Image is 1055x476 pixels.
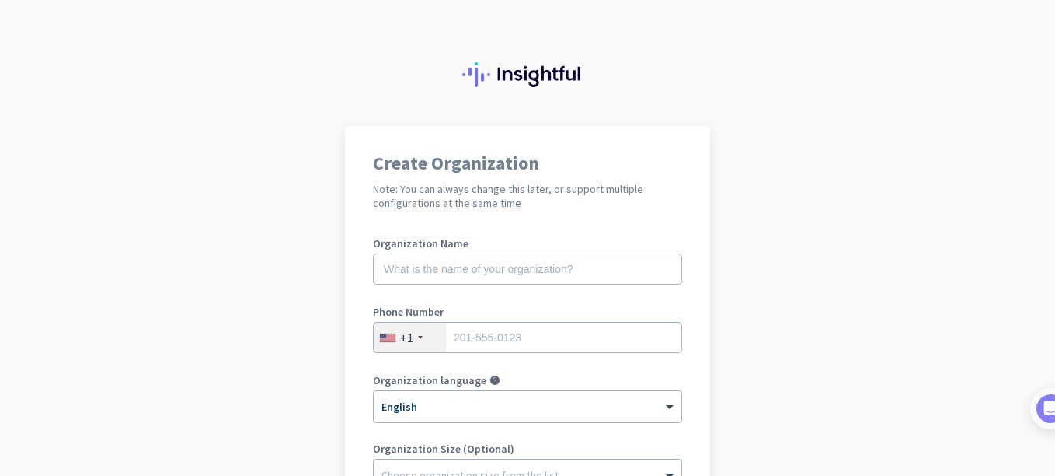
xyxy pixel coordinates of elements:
[373,306,682,317] label: Phone Number
[373,182,682,210] h2: Note: You can always change this later, or support multiple configurations at the same time
[373,238,682,249] label: Organization Name
[373,322,682,353] input: 201-555-0123
[373,154,682,173] h1: Create Organization
[462,62,593,87] img: Insightful
[373,443,682,454] label: Organization Size (Optional)
[373,375,486,386] label: Organization language
[373,254,682,285] input: What is the name of your organization?
[489,375,500,386] i: help
[400,330,413,345] div: +1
